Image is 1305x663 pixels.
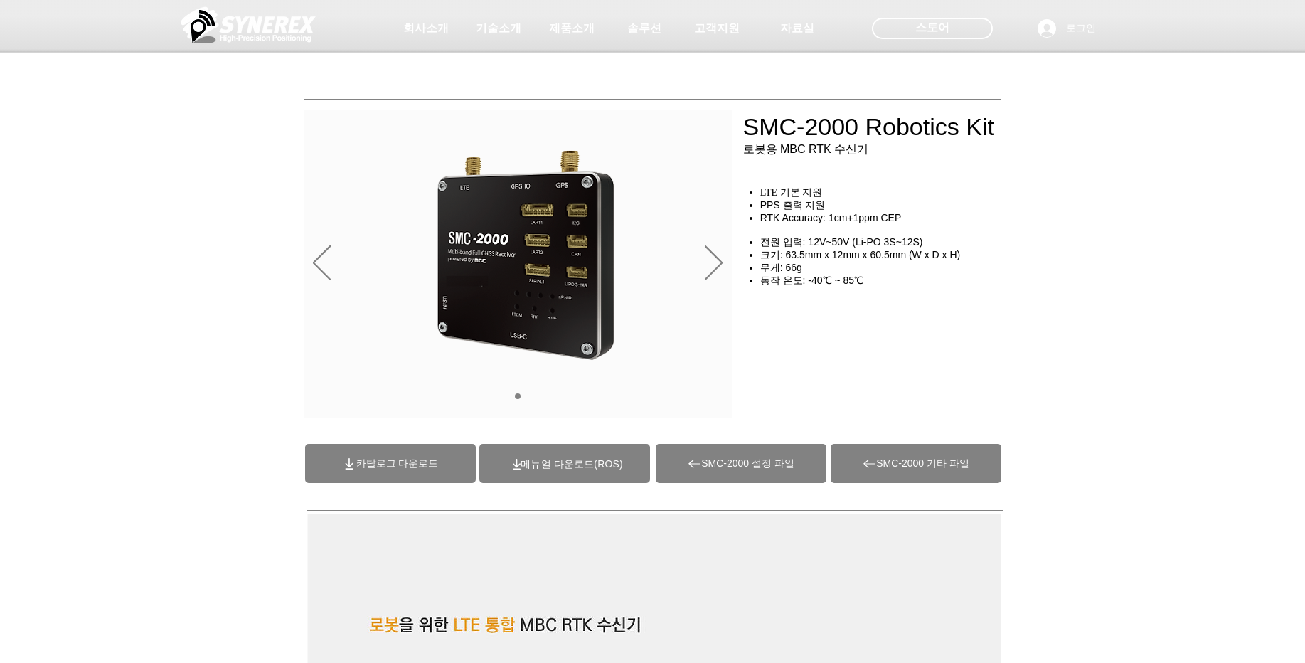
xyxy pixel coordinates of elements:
[760,212,902,223] span: RTK Accuracy: 1cm+1ppm CEP
[403,21,449,36] span: 회사소개
[476,21,521,36] span: 기술소개
[305,444,476,483] a: 카탈로그 다운로드
[762,14,833,43] a: 자료실
[681,14,752,43] a: 고객지원
[463,14,534,43] a: 기술소개
[536,14,607,43] a: 제품소개
[356,457,439,470] span: 카탈로그 다운로드
[609,14,680,43] a: 솔루션
[872,18,993,39] div: 스토어
[549,21,595,36] span: 제품소개
[760,249,961,260] span: 크기: 63.5mm x 12mm x 60.5mm (W x D x H)
[510,393,526,399] nav: 슬라이드
[181,4,316,46] img: 씨너렉스_White_simbol_대지 1.png
[915,20,949,36] span: 스토어
[760,262,802,273] span: 무게: 66g
[390,14,462,43] a: 회사소개
[831,444,1001,483] a: SMC-2000 기타 파일
[313,245,331,282] button: 이전
[876,457,969,470] span: SMC-2000 기타 파일
[433,149,619,363] img: 대지 2.png
[705,245,723,282] button: 다음
[627,21,661,36] span: 솔루션
[760,275,863,286] span: 동작 온도: -40℃ ~ 85℃
[521,458,622,470] a: (ROS)메뉴얼 다운로드
[1028,15,1106,42] button: 로그인
[760,236,923,248] span: 전원 입력: 12V~50V (Li-PO 3S~12S)
[656,444,826,483] a: SMC-2000 설정 파일
[515,393,521,399] a: 01
[701,457,794,470] span: SMC-2000 설정 파일
[304,110,732,418] div: 슬라이드쇼
[1061,21,1101,36] span: 로그인
[780,21,814,36] span: 자료실
[694,21,740,36] span: 고객지원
